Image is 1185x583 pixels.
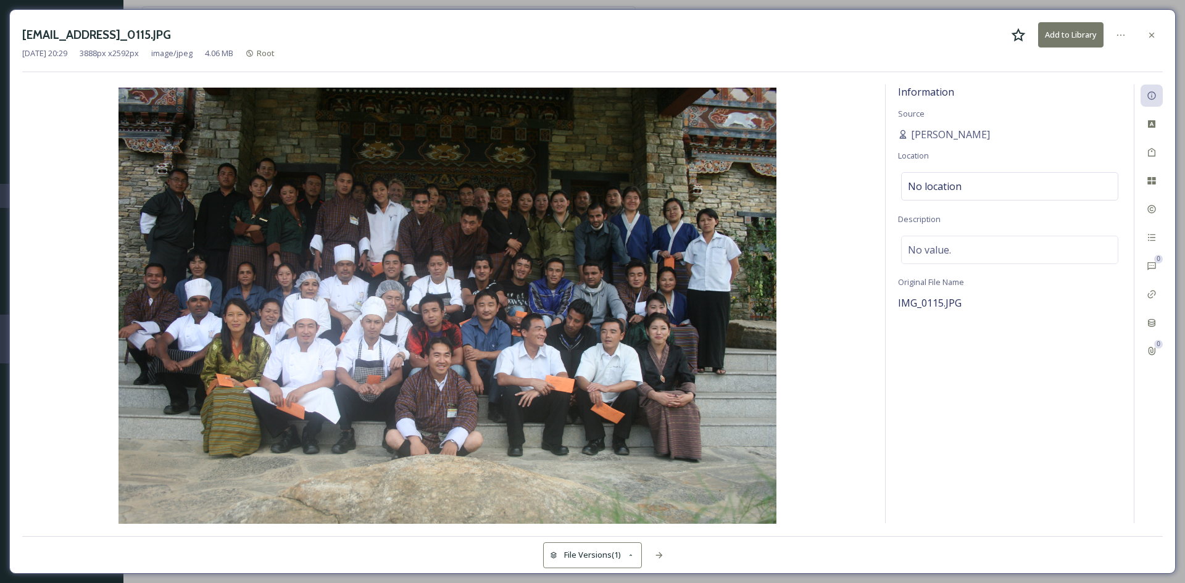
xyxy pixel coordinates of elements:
[80,48,139,59] span: 3888 px x 2592 px
[205,48,233,59] span: 4.06 MB
[257,48,275,59] span: Root
[151,48,193,59] span: image/jpeg
[898,276,964,287] span: Original File Name
[898,296,962,310] span: IMG_0115.JPG
[22,26,171,44] h3: [EMAIL_ADDRESS]_0115.JPG
[898,150,929,161] span: Location
[1038,22,1104,48] button: Add to Library
[898,85,954,99] span: Information
[543,542,642,568] button: File Versions(1)
[908,242,951,257] span: No value.
[22,88,873,526] img: accounts%40zhiwaling.com-IMG_0115.JPG
[22,48,67,59] span: [DATE] 20:29
[911,127,990,142] span: [PERSON_NAME]
[1154,340,1163,349] div: 0
[908,179,962,194] span: No location
[1154,255,1163,263] div: 0
[898,108,925,119] span: Source
[898,213,941,225] span: Description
